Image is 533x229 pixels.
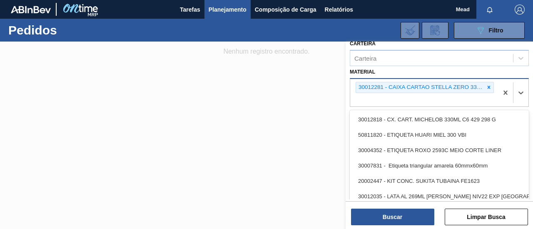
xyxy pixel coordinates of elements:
[350,158,529,173] div: 30007831 - Etiqueta triangular amarela 60mmx60mm
[350,112,529,127] div: 30012818 - CX. CART. MICHELOB 330ML C6 429 298 G
[515,5,525,15] img: Logout
[476,4,503,15] button: Notificações
[180,5,200,15] span: Tarefas
[401,22,419,39] div: Importar Negociações dos Pedidos
[350,127,529,143] div: 50811820 - ETIQUETA HUARI MIEL 300 VBI
[11,6,51,13] img: TNhmsLtSVTkK8tSr43FrP2fwEKptu5GPRR3wAAAABJRU5ErkJggg==
[454,22,525,39] button: Filtro
[8,25,123,35] h1: Pedidos
[350,189,529,204] div: 30012035 - LATA AL 269ML [PERSON_NAME] NIV22 EXP [GEOGRAPHIC_DATA]
[422,22,448,39] div: Solicitação de Revisão de Pedidos
[350,143,529,158] div: 30004352 - ETIQUETA ROXO 2593C MEIO CORTE LINER
[255,5,316,15] span: Composição de Carga
[209,5,247,15] span: Planejamento
[489,27,503,34] span: Filtro
[354,54,376,62] div: Carteira
[350,41,376,47] label: Carteira
[356,82,484,93] div: 30012281 - CAIXA CARTAO STELLA ZERO 330ML EXP PY UR
[350,173,529,189] div: 20002447 - KIT CONC. SUKITA TUBAINA FE1623
[350,69,375,75] label: Material
[325,5,353,15] span: Relatórios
